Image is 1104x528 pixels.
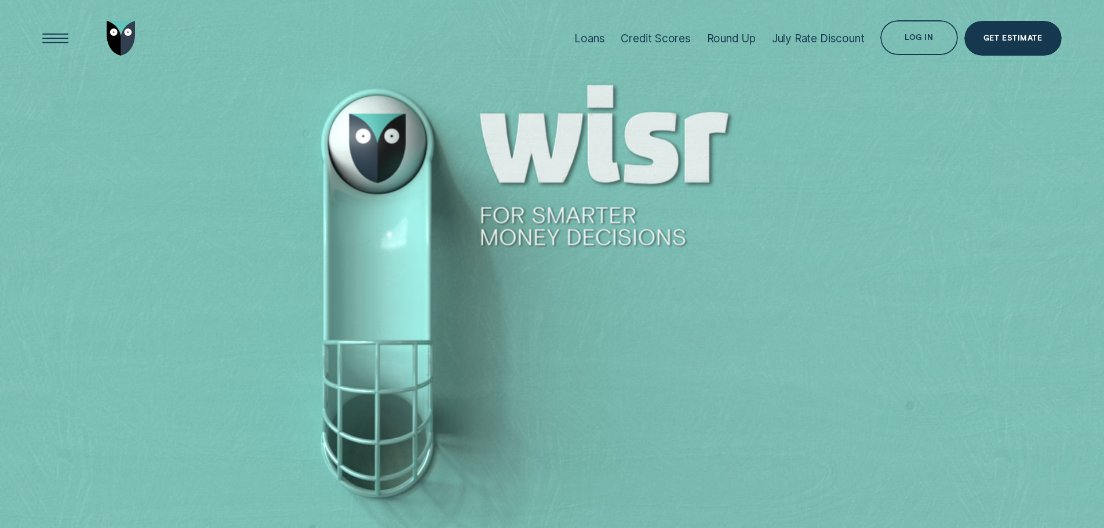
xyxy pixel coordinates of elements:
[107,21,136,56] img: Wisr
[707,32,756,45] div: Round Up
[880,20,957,55] button: Log in
[621,32,691,45] div: Credit Scores
[574,32,604,45] div: Loans
[964,21,1062,56] a: Get Estimate
[772,32,865,45] div: July Rate Discount
[38,21,73,56] button: Open Menu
